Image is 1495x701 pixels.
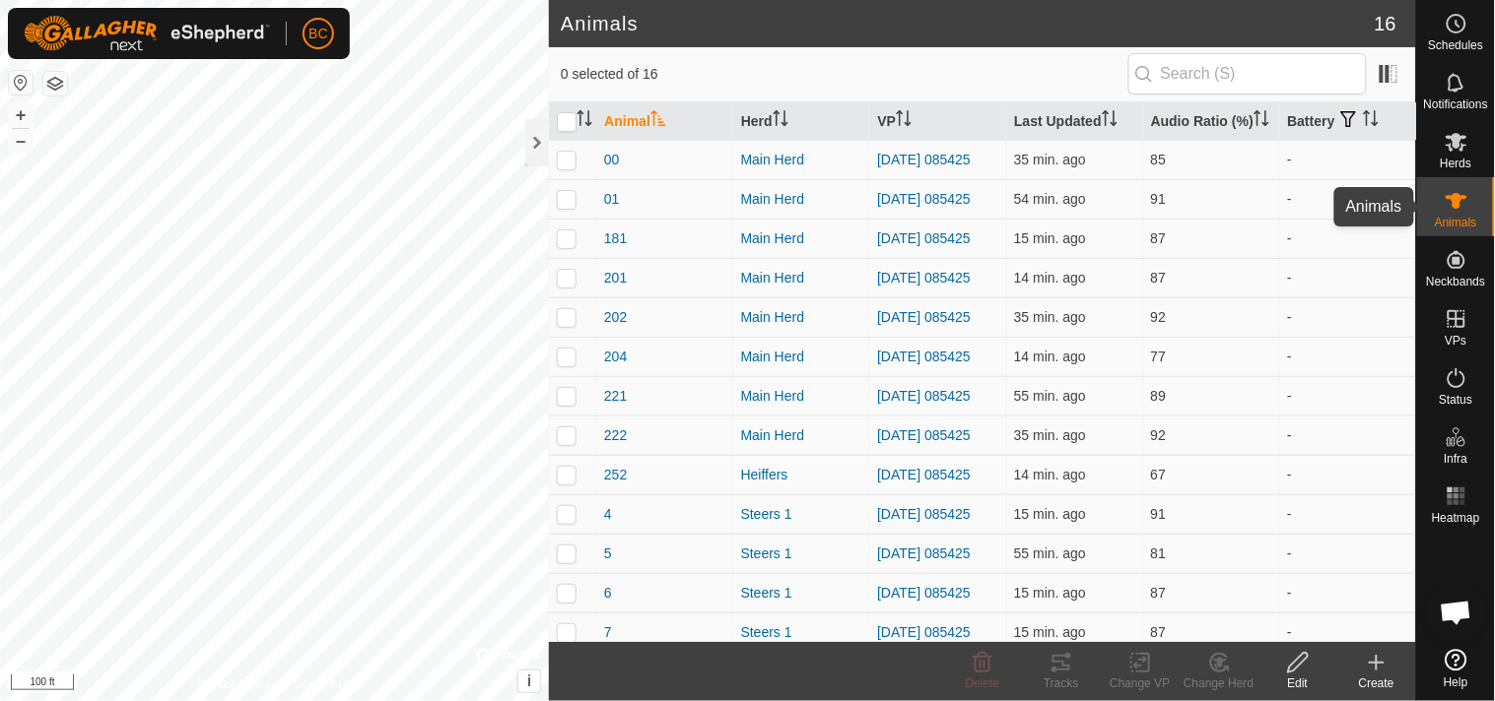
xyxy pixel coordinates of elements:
a: [DATE] 085425 [877,427,971,443]
span: Herds [1440,158,1471,169]
span: Infra [1444,453,1467,465]
span: 92 [1151,427,1167,443]
span: Oct 8, 2025, 10:26 PM [1014,585,1086,601]
span: 85 [1151,152,1167,167]
button: + [9,103,33,127]
a: [DATE] 085425 [877,349,971,364]
a: Help [1417,641,1495,696]
span: Oct 8, 2025, 10:26 PM [1014,624,1086,640]
span: 91 [1151,191,1167,207]
p-sorticon: Activate to sort [1102,113,1118,129]
span: 6 [604,583,612,604]
td: - [1279,455,1416,494]
div: Steers 1 [741,622,862,643]
td: - [1279,376,1416,415]
span: Help [1444,676,1468,688]
div: Steers 1 [741,543,862,564]
span: Animals [1435,217,1477,228]
th: Herd [733,102,870,141]
td: - [1279,337,1416,376]
div: Main Herd [741,386,862,407]
td: - [1279,179,1416,219]
span: 87 [1151,230,1167,246]
span: Notifications [1424,98,1488,110]
a: [DATE] 085425 [877,545,971,561]
div: Heiffers [741,465,862,485]
div: Main Herd [741,347,862,367]
span: Neckbands [1426,276,1485,287]
h2: Animals [561,12,1375,35]
div: Edit [1258,674,1337,692]
span: 201 [604,268,627,288]
button: – [9,129,33,153]
a: Privacy Policy [197,675,271,693]
div: Open chat [1427,583,1486,642]
div: Change VP [1101,674,1180,692]
a: [DATE] 085425 [877,467,971,482]
td: - [1279,219,1416,258]
span: Oct 8, 2025, 10:06 PM [1014,152,1086,167]
span: 89 [1151,388,1167,404]
span: 4 [604,504,612,525]
button: Reset Map [9,71,33,95]
div: Main Herd [741,307,862,328]
td: - [1279,534,1416,573]
div: Tracks [1022,674,1101,692]
td: - [1279,494,1416,534]
a: [DATE] 085425 [877,152,971,167]
p-sorticon: Activate to sort [1363,113,1379,129]
span: 01 [604,189,620,210]
a: [DATE] 085425 [877,309,971,325]
p-sorticon: Activate to sort [773,113,788,129]
p-sorticon: Activate to sort [896,113,912,129]
span: Delete [966,676,1000,690]
div: Main Herd [741,425,862,446]
th: Animal [596,102,733,141]
input: Search (S) [1128,53,1367,95]
span: Oct 8, 2025, 10:26 PM [1014,349,1086,364]
span: 91 [1151,506,1167,522]
span: Schedules [1428,39,1483,51]
td: - [1279,258,1416,297]
span: Oct 8, 2025, 10:06 PM [1014,309,1086,325]
p-sorticon: Activate to sort [1254,113,1269,129]
span: 77 [1151,349,1167,364]
div: Main Herd [741,189,862,210]
a: [DATE] 085425 [877,585,971,601]
img: Gallagher Logo [24,16,270,51]
span: VPs [1445,335,1466,347]
a: [DATE] 085425 [877,506,971,522]
td: - [1279,612,1416,652]
div: Main Herd [741,268,862,288]
td: - [1279,297,1416,337]
td: - [1279,415,1416,455]
a: [DATE] 085425 [877,191,971,207]
span: Status [1439,394,1472,406]
th: Audio Ratio (%) [1143,102,1280,141]
td: - [1279,140,1416,179]
span: 0 selected of 16 [561,64,1127,85]
span: 7 [604,622,612,643]
a: [DATE] 085425 [877,388,971,404]
span: Oct 8, 2025, 9:46 PM [1014,388,1086,404]
span: 87 [1151,624,1167,640]
p-sorticon: Activate to sort [650,113,666,129]
span: Heatmap [1432,512,1480,524]
span: Oct 8, 2025, 9:46 PM [1014,545,1086,561]
th: Last Updated [1006,102,1143,141]
span: 16 [1375,9,1396,38]
span: 5 [604,543,612,564]
button: i [518,670,540,692]
th: VP [869,102,1006,141]
div: Steers 1 [741,583,862,604]
div: Create [1337,674,1416,692]
span: BC [308,24,327,44]
span: 92 [1151,309,1167,325]
span: Oct 8, 2025, 9:46 PM [1014,191,1086,207]
span: 87 [1151,270,1167,286]
span: Oct 8, 2025, 10:26 PM [1014,506,1086,522]
span: 222 [604,425,627,446]
span: 221 [604,386,627,407]
span: i [527,672,531,689]
a: Contact Us [294,675,352,693]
